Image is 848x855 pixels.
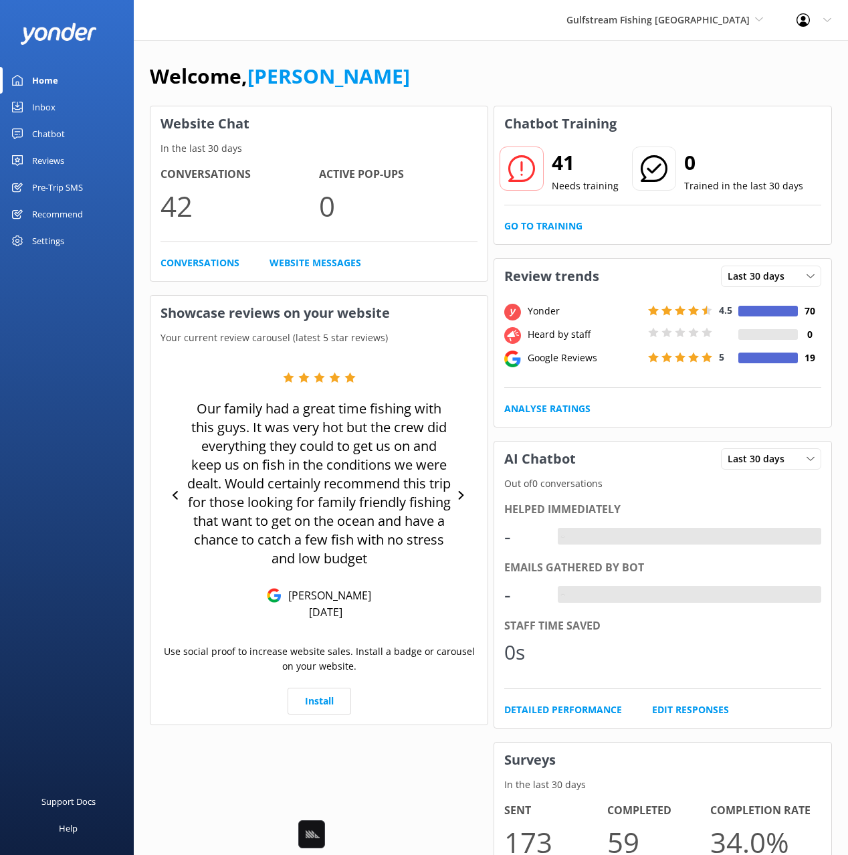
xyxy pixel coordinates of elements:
div: Yonder [524,304,645,318]
p: Our family had a great time fishing with this guys. It was very hot but the crew did everything t... [187,399,452,568]
h4: 70 [798,304,821,318]
p: Trained in the last 30 days [684,179,803,193]
h3: Website Chat [150,106,488,141]
h3: AI Chatbot [494,442,586,476]
h4: Sent [504,802,607,820]
p: In the last 30 days [494,777,831,792]
div: - [504,520,544,553]
h1: Welcome, [150,60,410,92]
span: 5 [719,351,724,363]
div: - [504,579,544,611]
h3: Chatbot Training [494,106,627,141]
a: Website Messages [270,256,361,270]
div: Heard by staff [524,327,645,342]
div: - [558,586,568,603]
p: Your current review carousel (latest 5 star reviews) [150,330,488,345]
h3: Surveys [494,743,831,777]
p: 42 [161,183,319,228]
div: Settings [32,227,64,254]
span: Gulfstream Fishing [GEOGRAPHIC_DATA] [566,13,750,26]
p: [PERSON_NAME] [282,588,371,603]
div: Chatbot [32,120,65,147]
h4: 0 [798,327,821,342]
div: - [558,528,568,545]
p: In the last 30 days [150,141,488,156]
div: Help [59,815,78,842]
a: Detailed Performance [504,702,622,717]
h4: Completion Rate [710,802,813,820]
div: Emails gathered by bot [504,559,821,577]
div: Recommend [32,201,83,227]
a: Edit Responses [652,702,729,717]
img: Google Reviews [267,588,282,603]
h4: Conversations [161,166,319,183]
span: Last 30 days [728,452,792,466]
div: Helped immediately [504,501,821,518]
div: Reviews [32,147,64,174]
h3: Review trends [494,259,609,294]
p: 0 [319,183,478,228]
a: Conversations [161,256,239,270]
a: Install [288,688,351,715]
p: Out of 0 conversations [494,476,831,491]
div: 0s [504,636,544,668]
h2: 0 [684,147,803,179]
span: 4.5 [719,304,732,316]
p: Needs training [552,179,619,193]
h2: 41 [552,147,619,179]
div: Inbox [32,94,56,120]
span: Last 30 days [728,269,792,284]
h4: Active Pop-ups [319,166,478,183]
h4: 19 [798,351,821,365]
h3: Showcase reviews on your website [150,296,488,330]
h4: Completed [607,802,710,820]
div: Google Reviews [524,351,645,365]
div: Pre-Trip SMS [32,174,83,201]
a: Analyse Ratings [504,401,591,416]
div: Home [32,67,58,94]
a: Go to Training [504,219,582,233]
a: [PERSON_NAME] [247,62,410,90]
img: yonder-white-logo.png [20,23,97,45]
p: [DATE] [309,605,342,620]
div: Support Docs [41,788,96,815]
p: Use social proof to increase website sales. Install a badge or carousel on your website. [161,644,478,674]
div: Staff time saved [504,617,821,635]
